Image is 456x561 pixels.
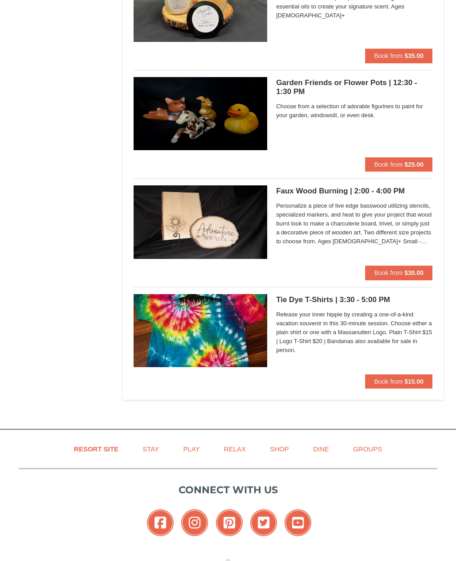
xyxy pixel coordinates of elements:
[404,270,423,277] strong: $30.00
[276,79,432,97] h5: Garden Friends or Flower Pots | 12:30 - 1:30 PM
[276,202,432,246] span: Personalize a piece of live edge basswood utilizing stencils, specialized markers, and heat to gi...
[276,102,432,120] span: Choose from a selection of adorable figurines to paint for your garden, windowsill, or even desk.
[19,483,437,498] p: Connect with us
[131,439,170,459] a: Stay
[276,296,432,305] h5: Tie Dye T-Shirts | 3:30 - 5:00 PM
[404,53,423,60] strong: $35.00
[276,187,432,196] h5: Faux Wood Burning | 2:00 - 4:00 PM
[365,375,432,389] button: Book from $15.00
[365,158,432,172] button: Book from $25.00
[374,53,403,60] span: Book from
[213,439,257,459] a: Relax
[365,49,432,63] button: Book from $35.00
[302,439,340,459] a: Dine
[342,439,393,459] a: Groups
[134,295,267,368] img: 6619869-1562-921990d1.png
[404,161,423,168] strong: $25.00
[134,186,267,259] img: 6619869-1667-8110918d.jpg
[404,378,423,385] strong: $15.00
[276,311,432,355] span: Release your inner hippie by creating a one-of-a-kind vacation souvenir in this 30-minute session...
[172,439,211,459] a: Play
[374,270,403,277] span: Book from
[374,378,403,385] span: Book from
[365,266,432,280] button: Book from $30.00
[374,161,403,168] span: Book from
[134,78,267,151] img: 6619869-1415-1882c182.jpg
[63,439,130,459] a: Resort Site
[259,439,300,459] a: Shop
